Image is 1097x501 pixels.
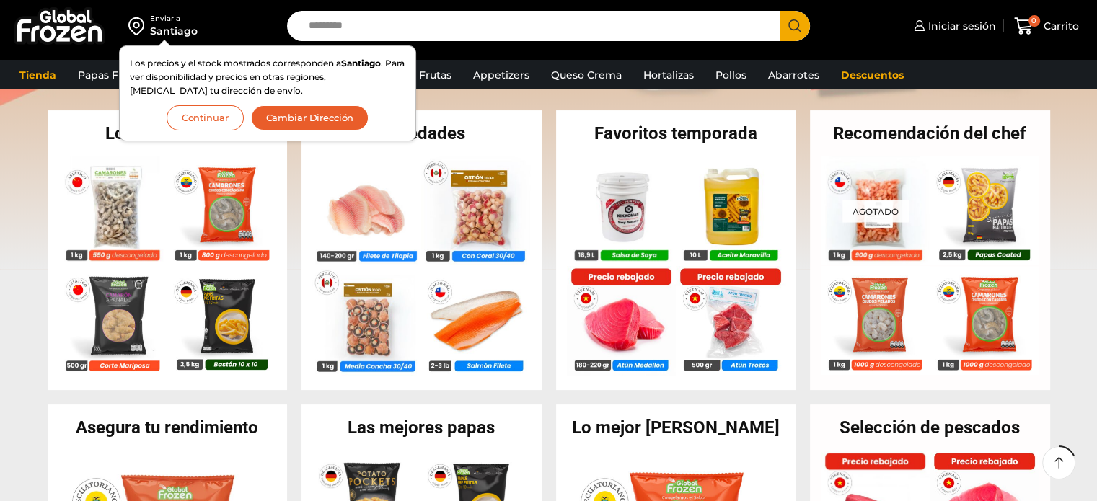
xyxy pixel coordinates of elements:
[925,19,996,33] span: Iniciar sesión
[910,12,996,40] a: Iniciar sesión
[48,419,288,436] h2: Asegura tu rendimiento
[301,125,542,142] h2: Novedades
[150,24,198,38] div: Santiago
[834,61,911,89] a: Descuentos
[708,61,754,89] a: Pollos
[128,14,150,38] img: address-field-icon.svg
[544,61,629,89] a: Queso Crema
[71,61,148,89] a: Papas Fritas
[810,125,1050,142] h2: Recomendación del chef
[12,61,63,89] a: Tienda
[48,125,288,142] h2: Lo más vendido
[556,419,796,436] h2: Lo mejor [PERSON_NAME]
[167,105,244,130] button: Continuar
[1010,9,1083,43] a: 0 Carrito
[301,419,542,436] h2: Las mejores papas
[780,11,810,41] button: Search button
[1040,19,1079,33] span: Carrito
[842,200,909,222] p: Agotado
[810,419,1050,436] h2: Selección de pescados
[556,125,796,142] h2: Favoritos temporada
[466,61,537,89] a: Appetizers
[130,56,405,98] p: Los precios y el stock mostrados corresponden a . Para ver disponibilidad y precios en otras regi...
[1028,15,1040,27] span: 0
[251,105,369,130] button: Cambiar Dirección
[761,61,827,89] a: Abarrotes
[150,14,198,24] div: Enviar a
[341,58,381,68] strong: Santiago
[636,61,701,89] a: Hortalizas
